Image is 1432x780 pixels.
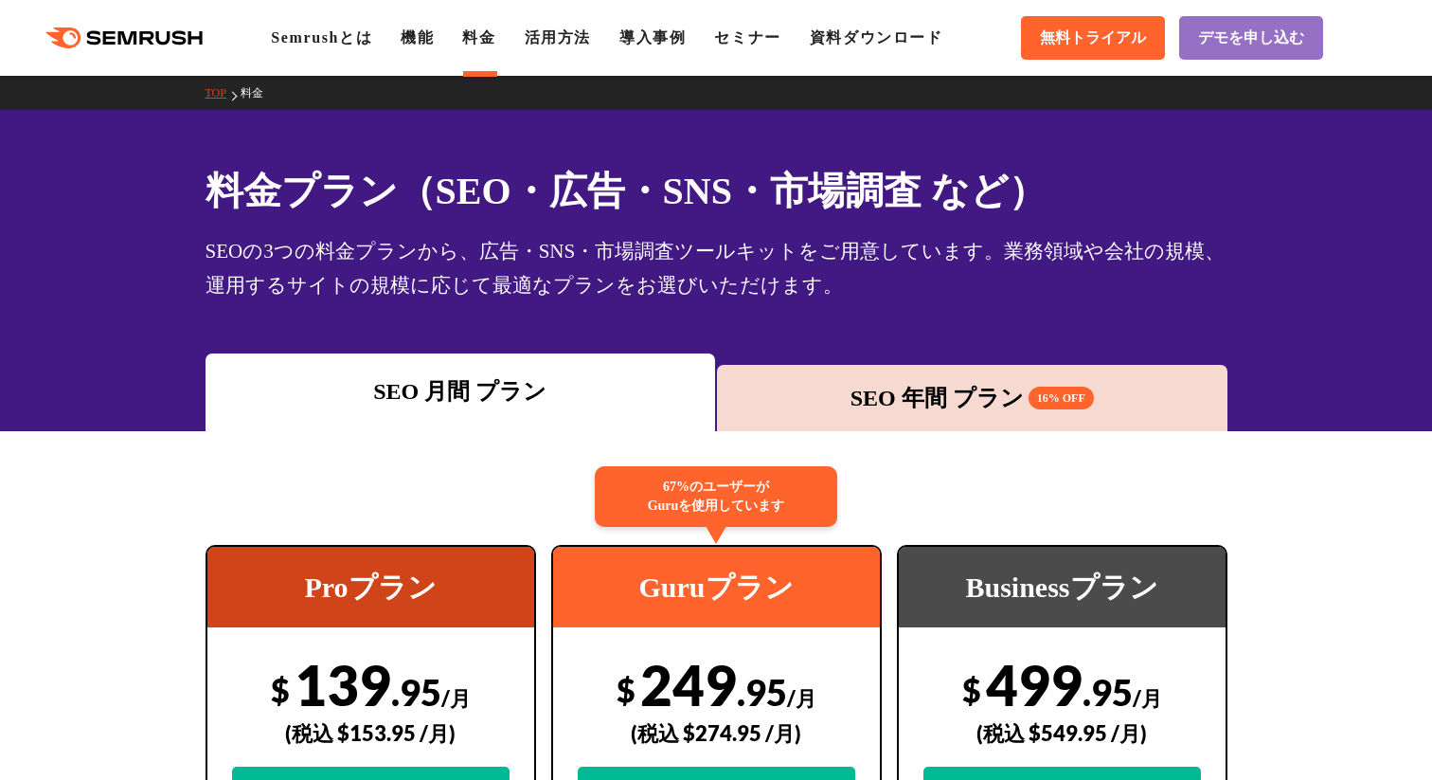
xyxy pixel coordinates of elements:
[1133,685,1162,711] span: /月
[1021,16,1165,60] a: 無料トライアル
[899,547,1226,627] div: Businessプラン
[595,466,837,527] div: 67%のユーザーが Guruを使用しています
[714,29,780,45] a: セミナー
[207,547,534,627] div: Proプラン
[962,670,981,709] span: $
[206,86,241,100] a: TOP
[241,86,277,100] a: 料金
[1179,16,1323,60] a: デモを申し込む
[391,670,441,714] span: .95
[271,29,372,45] a: Semrushとは
[401,29,434,45] a: 機能
[810,29,943,45] a: 資料ダウンロード
[206,163,1227,219] h1: 料金プラン（SEO・広告・SNS・市場調査 など）
[737,670,787,714] span: .95
[617,670,635,709] span: $
[787,685,816,711] span: /月
[1029,387,1094,409] span: 16% OFF
[1040,28,1146,48] span: 無料トライアル
[553,547,880,627] div: Guruプラン
[462,29,495,45] a: 料金
[232,699,510,767] div: (税込 $153.95 /月)
[726,381,1218,415] div: SEO 年間 プラン
[1083,670,1133,714] span: .95
[206,234,1227,302] div: SEOの3つの料金プランから、広告・SNS・市場調査ツールキットをご用意しています。業務領域や会社の規模、運用するサイトの規模に応じて最適なプランをお選びいただけます。
[215,374,707,408] div: SEO 月間 プラン
[923,699,1201,767] div: (税込 $549.95 /月)
[578,699,855,767] div: (税込 $274.95 /月)
[525,29,591,45] a: 活用方法
[271,670,290,709] span: $
[619,29,686,45] a: 導入事例
[1198,28,1304,48] span: デモを申し込む
[441,685,471,711] span: /月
